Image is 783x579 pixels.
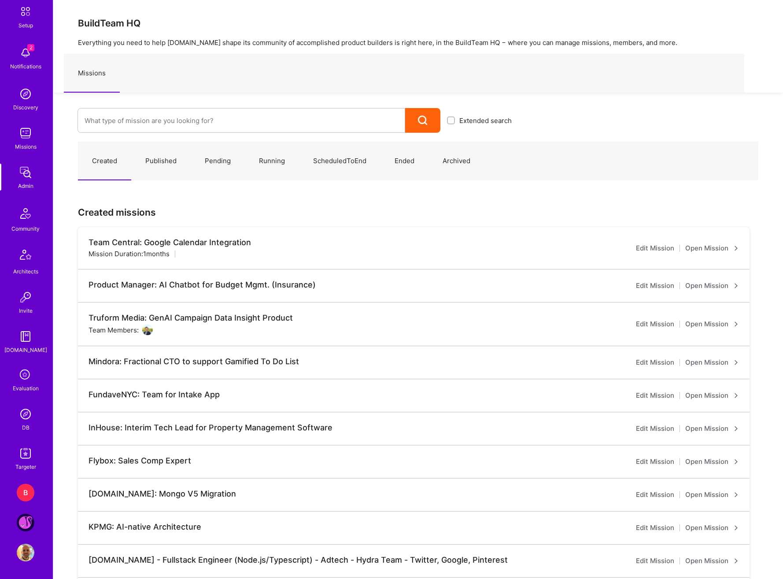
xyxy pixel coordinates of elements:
img: setup [16,2,35,21]
a: Edit Mission [636,456,674,467]
i: icon ArrowRight [734,283,739,288]
a: Edit Mission [636,390,674,401]
div: [DOMAIN_NAME] - Fullstack Engineer (Node.js/Typescript) - Adtech - Hydra Team - Twitter, Google, ... [89,555,508,565]
a: Open Mission [685,243,739,254]
img: bell [17,44,34,62]
img: User Avatar [17,544,34,561]
i: icon ArrowRight [734,492,739,497]
a: Archived [428,142,484,180]
a: Published [131,142,191,180]
i: icon Search [418,116,428,126]
img: Admin Search [17,405,34,423]
i: icon ArrowRight [734,246,739,251]
div: DB [22,423,30,432]
div: Discovery [13,103,38,112]
div: Team Members: [89,325,153,335]
a: Open Mission [685,280,739,291]
a: Kraken: Delivery and Migration Agentic Platform [15,514,37,531]
div: B [17,484,34,501]
a: Open Mission [685,523,739,533]
a: Open Mission [685,357,739,368]
a: Open Mission [685,319,739,329]
h3: Created missions [78,207,758,218]
div: Truform Media: GenAI Campaign Data Insight Product [89,313,293,323]
a: Open Mission [685,456,739,467]
input: What type of mission are you looking for? [85,109,398,132]
a: Edit Mission [636,280,674,291]
i: icon ArrowRight [734,360,739,365]
a: Pending [191,142,245,180]
i: icon ArrowRight [734,393,739,398]
a: Edit Mission [636,357,674,368]
div: KPMG: AI-native Architecture [89,522,201,532]
a: Edit Mission [636,556,674,566]
a: B [15,484,37,501]
div: FundaveNYC: Team for Intake App [89,390,220,400]
i: icon ArrowRight [734,525,739,530]
a: Edit Mission [636,523,674,533]
img: Kraken: Delivery and Migration Agentic Platform [17,514,34,531]
p: Everything you need to help [DOMAIN_NAME] shape its community of accomplished product builders is... [78,38,758,47]
div: Mindora: Fractional CTO to support Gamified To Do List [89,357,299,366]
a: Ended [380,142,428,180]
a: Edit Mission [636,243,674,254]
a: Open Mission [685,390,739,401]
div: Flybox: Sales Comp Expert [89,456,191,466]
a: Missions [64,54,120,93]
a: Edit Mission [636,423,674,434]
a: ScheduledToEnd [299,142,380,180]
div: Missions [15,142,37,151]
a: Edit Mission [636,489,674,500]
span: Extended search [459,116,512,125]
a: Running [245,142,299,180]
img: Community [15,203,36,224]
img: Invite [17,288,34,306]
a: User Avatar [15,544,37,561]
span: 2 [27,44,34,51]
img: Skill Targeter [17,445,34,462]
div: Mission Duration: 1 months [89,249,170,258]
a: Open Mission [685,423,739,434]
i: icon SelectionTeam [17,367,34,384]
div: Notifications [10,62,41,71]
h3: BuildTeam HQ [78,18,758,29]
a: Open Mission [685,489,739,500]
i: icon ArrowRight [734,558,739,564]
img: Architects [15,246,36,267]
div: Community [11,224,40,233]
i: icon ArrowRight [734,459,739,464]
i: icon ArrowRight [734,426,739,431]
a: Created [78,142,131,180]
div: [DOMAIN_NAME]: Mongo V5 Migration [89,489,236,499]
div: Evaluation [13,384,39,393]
div: InHouse: Interim Tech Lead for Property Management Software [89,423,332,433]
div: Architects [13,267,38,276]
div: Targeter [15,462,36,471]
div: Team Central: Google Calendar Integration [89,238,251,247]
img: teamwork [17,124,34,142]
div: Product Manager: AI Chatbot for Budget Mgmt. (Insurance) [89,280,316,290]
img: discovery [17,85,34,103]
i: icon ArrowRight [734,321,739,327]
div: Admin [18,181,33,191]
div: Invite [19,306,33,315]
img: guide book [17,328,34,345]
a: Edit Mission [636,319,674,329]
img: User Avatar [142,325,153,335]
div: [DOMAIN_NAME] [4,345,47,355]
div: Setup [18,21,33,30]
a: Open Mission [685,556,739,566]
img: admin teamwork [17,164,34,181]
